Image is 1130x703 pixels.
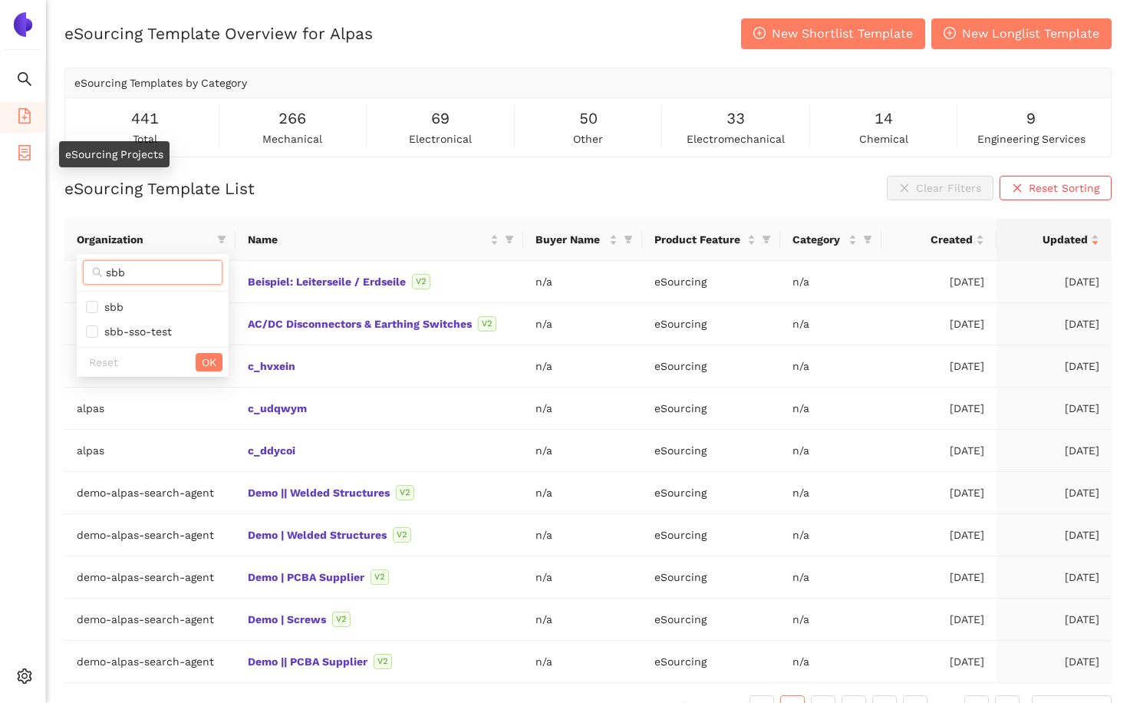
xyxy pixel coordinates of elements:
[431,107,450,130] span: 69
[780,641,881,683] td: n/a
[64,514,236,556] td: demo-alpas-search-agent
[11,12,35,37] img: Logo
[642,430,780,472] td: eSourcing
[780,556,881,599] td: n/a
[860,228,875,251] span: filter
[1012,183,1023,195] span: close
[621,228,636,251] span: filter
[780,219,881,261] th: this column's title is Category,this column is sortable
[374,654,392,669] span: V2
[523,514,642,556] td: n/a
[523,430,642,472] td: n/a
[642,599,780,641] td: eSourcing
[64,22,373,45] h2: eSourcing Template Overview for Alpas
[780,599,881,641] td: n/a
[214,228,229,251] span: filter
[859,130,908,147] span: chemical
[1009,231,1088,248] span: Updated
[997,514,1112,556] td: [DATE]
[64,430,236,472] td: alpas
[997,303,1112,345] td: [DATE]
[217,235,226,244] span: filter
[780,430,881,472] td: n/a
[881,261,997,303] td: [DATE]
[64,345,236,388] td: alpas
[133,130,157,147] span: total
[59,141,170,167] div: eSourcing Projects
[997,556,1112,599] td: [DATE]
[881,345,997,388] td: [DATE]
[997,388,1112,430] td: [DATE]
[875,107,893,130] span: 14
[17,663,32,694] span: setting
[332,612,351,627] span: V2
[17,66,32,97] span: search
[278,107,306,130] span: 266
[131,107,159,130] span: 441
[523,388,642,430] td: n/a
[881,303,997,345] td: [DATE]
[780,514,881,556] td: n/a
[83,353,124,371] button: Reset
[772,24,913,43] span: New Shortlist Template
[863,235,872,244] span: filter
[1026,107,1036,130] span: 9
[944,27,956,41] span: plus-circle
[236,219,524,261] th: this column's title is Name,this column is sortable
[741,18,925,49] button: plus-circleNew Shortlist Template
[997,430,1112,472] td: [DATE]
[74,77,247,89] span: eSourcing Templates by Category
[64,472,236,514] td: demo-alpas-search-agent
[64,641,236,683] td: demo-alpas-search-agent
[642,303,780,345] td: eSourcing
[393,527,411,543] span: V2
[478,316,496,332] span: V2
[642,514,780,556] td: eSourcing
[409,130,472,147] span: electronical
[64,388,236,430] td: alpas
[881,472,997,514] td: [DATE]
[780,261,881,303] td: n/a
[573,130,603,147] span: other
[792,231,845,248] span: Category
[881,599,997,641] td: [DATE]
[780,388,881,430] td: n/a
[654,231,744,248] span: Product Feature
[780,472,881,514] td: n/a
[523,219,642,261] th: this column's title is Buyer Name,this column is sortable
[248,231,488,248] span: Name
[202,354,216,371] span: OK
[371,569,389,585] span: V2
[64,261,236,303] td: demo
[997,472,1112,514] td: [DATE]
[505,235,514,244] span: filter
[98,301,124,313] span: sbb
[894,231,973,248] span: Created
[642,556,780,599] td: eSourcing
[523,261,642,303] td: n/a
[1000,176,1112,200] button: closeReset Sorting
[881,556,997,599] td: [DATE]
[17,140,32,170] span: container
[196,353,222,371] button: OK
[412,274,430,289] span: V2
[962,24,1099,43] span: New Longlist Template
[931,18,1112,49] button: plus-circleNew Longlist Template
[881,388,997,430] td: [DATE]
[523,641,642,683] td: n/a
[64,177,255,200] h2: eSourcing Template List
[753,27,766,41] span: plus-circle
[523,303,642,345] td: n/a
[780,303,881,345] td: n/a
[535,231,606,248] span: Buyer Name
[759,228,774,251] span: filter
[64,556,236,599] td: demo-alpas-search-agent
[642,472,780,514] td: eSourcing
[881,430,997,472] td: [DATE]
[997,261,1112,303] td: [DATE]
[262,130,322,147] span: mechanical
[687,130,785,147] span: electromechanical
[396,485,414,500] span: V2
[1029,180,1099,196] span: Reset Sorting
[642,641,780,683] td: eSourcing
